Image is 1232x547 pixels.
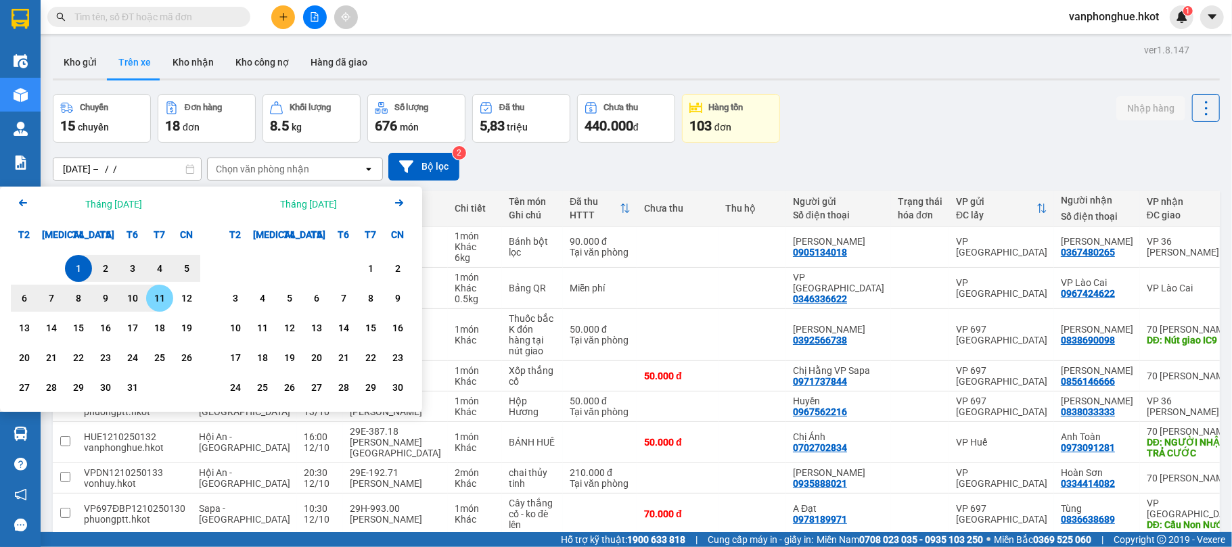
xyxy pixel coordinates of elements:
[185,103,222,112] div: Đơn hàng
[226,320,245,336] div: 10
[1206,11,1218,23] span: caret-down
[394,103,429,112] div: Số lượng
[146,255,173,282] div: Choose Thứ Bảy, tháng 10 4 2025. It's available.
[330,344,357,371] div: Choose Thứ Sáu, tháng 11 21 2025. It's available.
[1061,195,1133,206] div: Người nhận
[455,252,495,263] div: 6 kg
[253,290,272,306] div: 4
[226,290,245,306] div: 3
[15,320,34,336] div: 13
[253,350,272,366] div: 18
[334,290,353,306] div: 7
[14,88,28,102] img: warehouse-icon
[334,320,353,336] div: 14
[361,290,380,306] div: 8
[793,210,884,220] div: Số điện thoại
[280,290,299,306] div: 5
[199,467,290,489] span: Hội An - [GEOGRAPHIC_DATA]
[119,221,146,248] div: T6
[226,379,245,396] div: 24
[65,344,92,371] div: Choose Thứ Tư, tháng 10 22 2025. It's available.
[292,122,302,133] span: kg
[1061,376,1115,387] div: 0856146666
[725,203,779,214] div: Thu hộ
[92,314,119,341] div: Choose Thứ Năm, tháng 10 16 2025. It's available.
[455,376,495,387] div: Khác
[793,236,884,247] div: Đặng Nguyên Khánh
[177,320,196,336] div: 19
[12,9,29,29] img: logo-vxr
[793,324,884,335] div: Cô Hồng
[92,221,119,248] div: T5
[793,335,847,346] div: 0392566738
[226,350,245,366] div: 17
[384,221,411,248] div: CN
[11,314,38,341] div: Choose Thứ Hai, tháng 10 13 2025. It's available.
[570,236,631,247] div: 90.000 đ
[570,406,631,417] div: Tại văn phòng
[455,283,495,293] div: Khác
[455,431,495,442] div: 1 món
[177,290,196,306] div: 12
[1061,431,1133,442] div: Anh Toàn
[69,350,88,366] div: 22
[793,365,884,376] div: Chị Hằng VP Sapa
[570,247,631,258] div: Tại văn phòng
[276,374,303,401] div: Choose Thứ Tư, tháng 11 26 2025. It's available.
[357,314,384,341] div: Choose Thứ Bảy, tháng 11 15 2025. It's available.
[1061,247,1115,258] div: 0367480265
[1183,6,1193,16] sup: 1
[509,365,556,387] div: Xốp thắng cố
[276,314,303,341] div: Choose Thứ Tư, tháng 11 12 2025. It's available.
[173,314,200,341] div: Choose Chủ Nhật, tháng 10 19 2025. It's available.
[793,293,847,304] div: 0346336622
[303,314,330,341] div: Choose Thứ Năm, tháng 11 13 2025. It's available.
[69,290,88,306] div: 8
[303,221,330,248] div: T5
[1061,396,1133,406] div: Anh Hoàng
[1144,43,1189,57] div: ver 1.8.147
[455,293,495,304] div: 0.5 kg
[1185,6,1190,16] span: 1
[53,158,201,180] input: Select a date range.
[956,365,1047,387] div: VP 697 [GEOGRAPHIC_DATA]
[276,221,303,248] div: T4
[509,396,556,417] div: Hộp Hương
[509,324,556,356] div: K đón hàng tại nút giao
[150,260,169,277] div: 4
[15,195,31,213] button: Previous month.
[898,210,942,220] div: hóa đơn
[361,350,380,366] div: 22
[303,374,330,401] div: Choose Thứ Năm, tháng 11 27 2025. It's available.
[253,320,272,336] div: 11
[158,94,256,143] button: Đơn hàng18đơn
[455,335,495,346] div: Khác
[216,162,309,176] div: Chọn văn phòng nhận
[11,344,38,371] div: Choose Thứ Hai, tháng 10 20 2025. It's available.
[334,5,358,29] button: aim
[563,191,637,227] th: Toggle SortBy
[956,277,1047,299] div: VP [GEOGRAPHIC_DATA]
[388,350,407,366] div: 23
[162,46,225,78] button: Kho nhận
[14,54,28,68] img: warehouse-icon
[570,396,631,406] div: 50.000 đ
[1061,335,1115,346] div: 0838690098
[303,344,330,371] div: Choose Thứ Năm, tháng 11 20 2025. It's available.
[65,255,92,282] div: Selected start date. Thứ Tư, tháng 10 1 2025. It's available.
[84,431,185,442] div: HUE1210250132
[290,103,331,112] div: Khối lượng
[793,247,847,258] div: 0905134018
[956,196,1036,207] div: VP gửi
[361,260,380,277] div: 1
[11,285,38,312] div: Choose Thứ Hai, tháng 10 6 2025. It's available.
[53,94,151,143] button: Chuyến15chuyến
[793,431,884,442] div: Chị Ánh
[509,283,556,293] div: Bảng QR
[455,324,495,335] div: 1 món
[334,379,353,396] div: 28
[249,221,276,248] div: [MEDICAL_DATA]
[14,156,28,170] img: solution-icon
[92,344,119,371] div: Choose Thứ Năm, tháng 10 23 2025. It's available.
[644,437,712,448] div: 50.000 đ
